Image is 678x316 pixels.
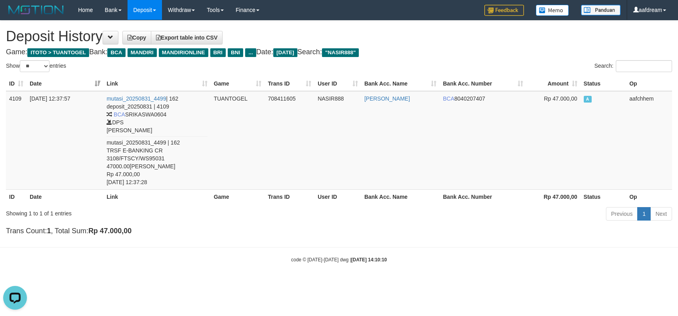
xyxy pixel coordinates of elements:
span: BCA [114,111,125,118]
th: Game [211,189,265,204]
a: mutasi_20250831_4499 [107,95,166,102]
strong: 1 [47,227,51,235]
span: Approved [584,96,592,103]
span: ... [245,48,256,57]
h4: Game: Bank: Date: Search: [6,48,672,56]
th: User ID [314,189,361,204]
th: Game: activate to sort column ascending [211,76,265,91]
a: Export table into CSV [151,31,223,44]
button: Open LiveChat chat widget [3,3,27,27]
img: MOTION_logo.png [6,4,66,16]
th: Op [626,189,672,204]
a: Next [650,207,672,221]
span: "NASIR888" [322,48,359,57]
h4: Trans Count: , Total Sum: [6,227,672,235]
strong: Rp 47.000,00 [544,194,577,200]
a: Copy [122,31,151,44]
img: Feedback.jpg [484,5,524,16]
span: BCA [443,95,454,102]
select: Showentries [20,60,50,72]
td: NASIR888 [314,91,361,190]
small: code © [DATE]-[DATE] dwg | [291,257,387,263]
th: Status [581,76,627,91]
td: 4109 [6,91,27,190]
td: 8040207407 [440,91,526,190]
span: Export table into CSV [156,34,217,41]
th: Link [103,189,210,204]
span: MANDIRI [128,48,157,57]
img: panduan.png [581,5,621,15]
th: Op [626,76,672,91]
th: Status [581,189,627,204]
span: Rp 47.000,00 [544,95,577,102]
img: Button%20Memo.svg [536,5,569,16]
span: BRI [210,48,226,57]
label: Search: [594,60,672,72]
span: ITOTO > TUANTOGEL [27,48,89,57]
th: Date [27,189,103,204]
th: Link: activate to sort column ascending [103,76,210,91]
td: [DATE] 12:37:57 [27,91,103,190]
span: BCA [107,48,125,57]
th: Date: activate to sort column ascending [27,76,103,91]
span: BNI [228,48,243,57]
th: ID [6,189,27,204]
label: Show entries [6,60,66,72]
span: MANDIRIONLINE [159,48,208,57]
th: Bank Acc. Number [440,189,526,204]
a: 1 [637,207,651,221]
h1: Deposit History [6,29,672,44]
a: Previous [606,207,638,221]
th: User ID: activate to sort column ascending [314,76,361,91]
th: Trans ID: activate to sort column ascending [265,76,314,91]
th: ID: activate to sort column ascending [6,76,27,91]
td: aafchhem [626,91,672,190]
th: Bank Acc. Number: activate to sort column ascending [440,76,526,91]
strong: [DATE] 14:10:10 [351,257,387,263]
input: Search: [616,60,672,72]
td: 708411605 [265,91,314,190]
span: [DATE] [273,48,297,57]
td: TUANTOGEL [211,91,265,190]
div: Showing 1 to 1 of 1 entries [6,206,276,217]
span: Copy [128,34,146,41]
strong: Rp 47.000,00 [88,227,131,235]
td: | 162 [103,91,210,190]
th: Amount: activate to sort column ascending [526,76,581,91]
th: Bank Acc. Name [361,189,440,204]
th: Bank Acc. Name: activate to sort column ascending [361,76,440,91]
th: Trans ID [265,189,314,204]
a: [PERSON_NAME] [364,95,410,102]
div: deposit_20250831 | 4109 SRIKASWA0604 DPS [PERSON_NAME] mutasi_20250831_4499 | 162 TRSF E-BANKING ... [107,103,207,186]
